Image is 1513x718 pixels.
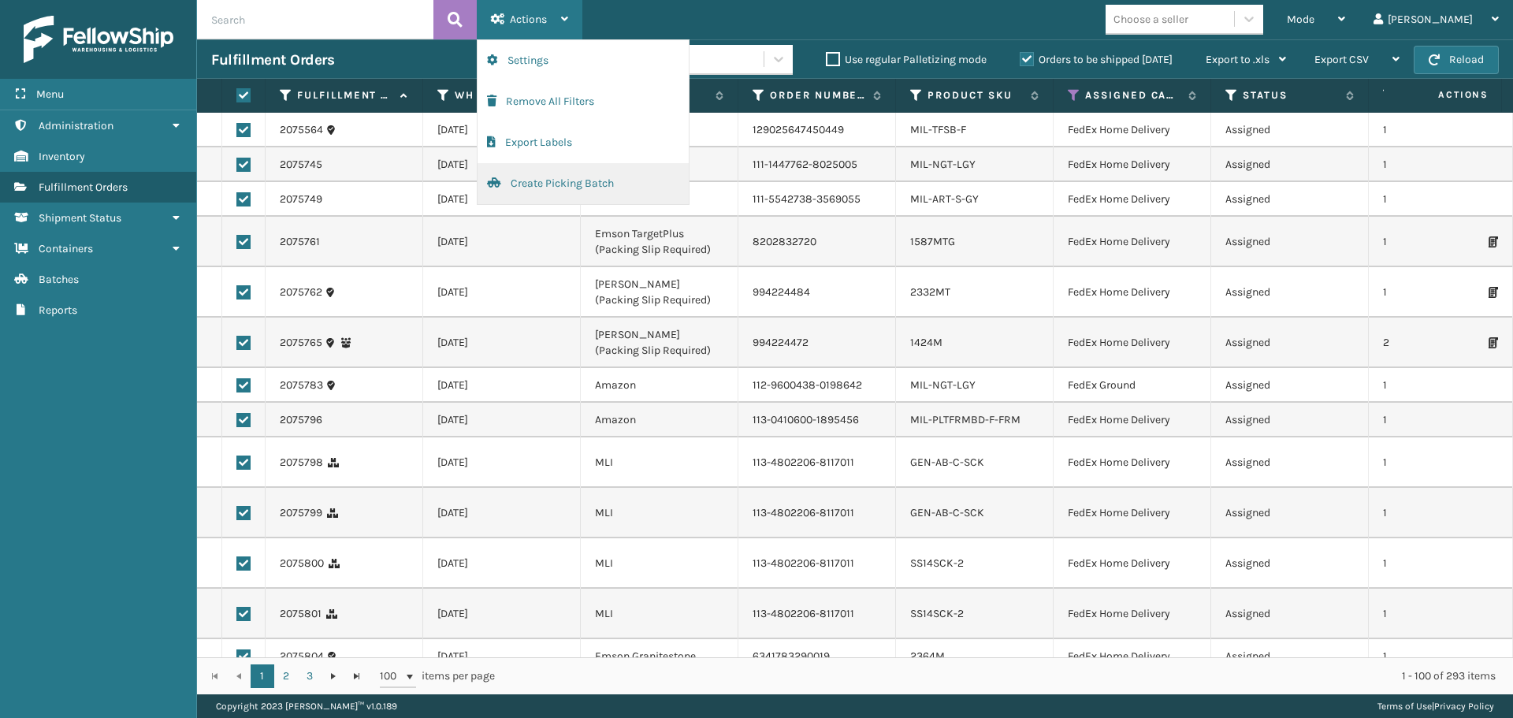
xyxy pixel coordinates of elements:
td: 6341783290019 [738,639,896,674]
a: 2364M [910,649,945,663]
td: FedEx Ground [1054,368,1211,403]
td: [DATE] [423,488,581,538]
td: MLI [581,437,738,488]
label: WH Ship By Date [455,88,550,102]
td: [PERSON_NAME] (Packing Slip Required) [581,267,738,318]
td: MLI [581,538,738,589]
a: GEN-AB-C-SCK [910,456,984,469]
a: 2075749 [280,192,322,207]
a: 2075801 [280,606,322,622]
td: [DATE] [423,403,581,437]
a: 2075761 [280,234,320,250]
td: Amazon [581,403,738,437]
a: Go to the next page [322,664,345,688]
td: [DATE] [423,589,581,639]
td: 994224484 [738,267,896,318]
a: 2075745 [280,157,322,173]
a: MIL-NGT-LGY [910,158,976,171]
a: MIL-PLTFRMBD-F-FRM [910,413,1020,426]
td: FedEx Home Delivery [1054,538,1211,589]
td: Assigned [1211,318,1369,368]
a: MIL-TFSB-F [910,123,966,136]
td: Emson TargetPlus (Packing Slip Required) [581,217,738,267]
td: FedEx Home Delivery [1054,267,1211,318]
h3: Fulfillment Orders [211,50,334,69]
td: 994224472 [738,318,896,368]
td: 113-4802206-8117011 [738,538,896,589]
label: Fulfillment Order Id [297,88,392,102]
a: 2 [274,664,298,688]
td: Assigned [1211,147,1369,182]
td: FedEx Home Delivery [1054,437,1211,488]
td: Amazon [581,368,738,403]
i: Print Packing Slip [1489,287,1498,298]
span: Fulfillment Orders [39,180,128,194]
span: Go to the last page [351,670,363,683]
td: MLI [581,488,738,538]
span: Actions [510,13,547,26]
td: [DATE] [423,437,581,488]
button: Export Labels [478,122,689,163]
td: Assigned [1211,182,1369,217]
label: Product SKU [928,88,1023,102]
td: Assigned [1211,639,1369,674]
td: 111-1447762-8025005 [738,147,896,182]
a: SS14SCK-2 [910,556,964,570]
div: | [1377,694,1494,718]
span: Export to .xls [1206,53,1270,66]
label: Order Number [770,88,865,102]
img: logo [24,16,173,63]
td: 113-4802206-8117011 [738,589,896,639]
td: FedEx Home Delivery [1054,147,1211,182]
i: Print Packing Slip [1489,337,1498,348]
i: Print Packing Slip [1489,236,1498,247]
span: Go to the next page [327,670,340,683]
td: 113-4802206-8117011 [738,437,896,488]
td: 8202832720 [738,217,896,267]
a: MIL-NGT-LGY [910,378,976,392]
a: 3 [298,664,322,688]
a: 2075804 [280,649,324,664]
span: Containers [39,242,93,255]
span: Administration [39,119,113,132]
label: Assigned Carrier Service [1085,88,1180,102]
a: 2075783 [280,378,323,393]
td: 113-4802206-8117011 [738,488,896,538]
td: FedEx Home Delivery [1054,217,1211,267]
td: [DATE] [423,147,581,182]
span: 100 [380,668,403,684]
a: Privacy Policy [1434,701,1494,712]
button: Remove All Filters [478,81,689,122]
a: MIL-ART-S-GY [910,192,979,206]
td: 129025647450449 [738,113,896,147]
span: Inventory [39,150,85,163]
span: items per page [380,664,495,688]
td: Assigned [1211,538,1369,589]
td: Assigned [1211,267,1369,318]
td: [DATE] [423,538,581,589]
td: 113-0410600-1895456 [738,403,896,437]
a: 2075564 [280,122,323,138]
span: Mode [1287,13,1314,26]
td: [DATE] [423,368,581,403]
button: Reload [1414,46,1499,74]
div: Choose a seller [1113,11,1188,28]
a: 2075796 [280,412,322,428]
a: 1 [251,664,274,688]
td: MLI [581,589,738,639]
td: FedEx Home Delivery [1054,488,1211,538]
a: 2075800 [280,556,324,571]
td: Assigned [1211,589,1369,639]
td: [DATE] [423,182,581,217]
td: Emson Granitestone [581,639,738,674]
a: 1587MTG [910,235,955,248]
td: [DATE] [423,217,581,267]
td: Assigned [1211,488,1369,538]
label: Orders to be shipped [DATE] [1020,53,1173,66]
p: Copyright 2023 [PERSON_NAME]™ v 1.0.189 [216,694,397,718]
td: Assigned [1211,437,1369,488]
button: Settings [478,40,689,81]
td: Assigned [1211,368,1369,403]
td: FedEx Home Delivery [1054,113,1211,147]
span: Export CSV [1314,53,1369,66]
